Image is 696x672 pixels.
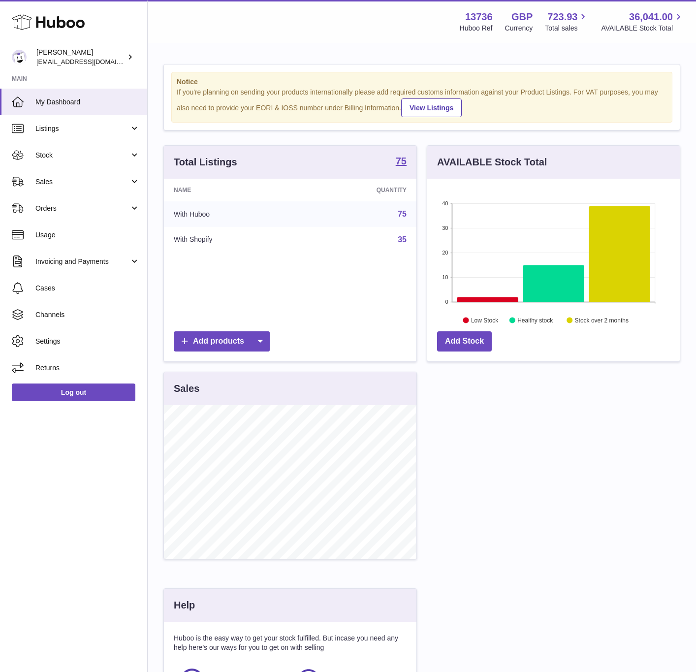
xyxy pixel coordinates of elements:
div: Huboo Ref [460,24,493,33]
span: Returns [35,363,140,373]
h3: Total Listings [174,156,237,169]
span: Sales [35,177,129,187]
a: Add Stock [437,331,492,352]
strong: GBP [511,10,533,24]
td: With Huboo [164,201,300,227]
span: AVAILABLE Stock Total [601,24,684,33]
a: 723.93 Total sales [545,10,589,33]
div: If you're planning on sending your products internationally please add required customs informati... [177,88,667,117]
a: 36,041.00 AVAILABLE Stock Total [601,10,684,33]
span: Channels [35,310,140,320]
strong: Notice [177,77,667,87]
a: View Listings [401,98,462,117]
text: 10 [442,274,448,280]
div: Currency [505,24,533,33]
th: Name [164,179,300,201]
span: Orders [35,204,129,213]
span: 723.93 [547,10,577,24]
text: 20 [442,250,448,256]
span: Invoicing and Payments [35,257,129,266]
a: 75 [398,210,407,218]
text: 0 [445,299,448,305]
img: internalAdmin-13736@internal.huboo.com [12,50,27,64]
span: Total sales [545,24,589,33]
strong: 75 [396,156,407,166]
p: Huboo is the easy way to get your stock fulfilled. But incase you need any help here's our ways f... [174,634,407,652]
h3: Help [174,599,195,612]
text: Low Stock [471,317,499,323]
a: Log out [12,384,135,401]
span: Cases [35,284,140,293]
h3: AVAILABLE Stock Total [437,156,547,169]
span: Usage [35,230,140,240]
span: Listings [35,124,129,133]
strong: 13736 [465,10,493,24]
text: Stock over 2 months [575,317,629,323]
span: My Dashboard [35,97,140,107]
a: Add products [174,331,270,352]
text: Healthy stock [517,317,553,323]
span: Stock [35,151,129,160]
a: 35 [398,235,407,244]
h3: Sales [174,382,199,395]
a: 75 [396,156,407,168]
th: Quantity [300,179,416,201]
span: [EMAIL_ADDRESS][DOMAIN_NAME] [36,58,145,65]
td: With Shopify [164,227,300,253]
text: 30 [442,225,448,231]
text: 40 [442,200,448,206]
span: Settings [35,337,140,346]
div: [PERSON_NAME] [36,48,125,66]
span: 36,041.00 [629,10,673,24]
